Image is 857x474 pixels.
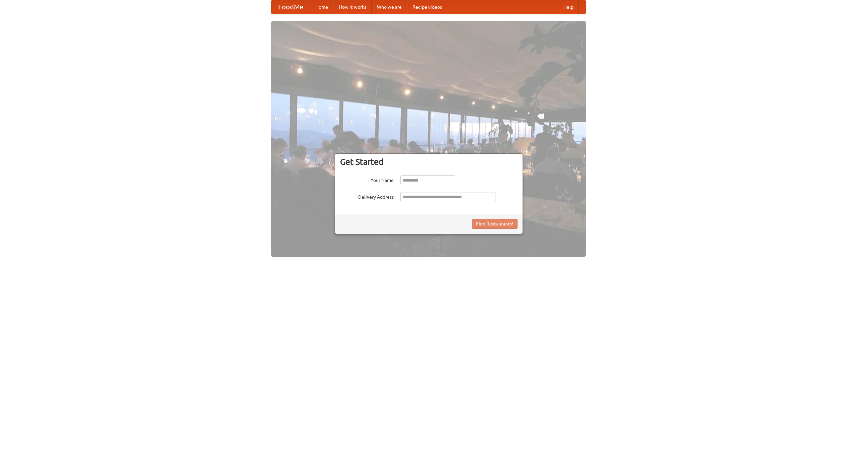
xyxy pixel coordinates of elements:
a: Who we are [372,0,407,14]
button: Find Restaurants! [472,219,518,229]
label: Your Name [340,175,394,184]
a: Help [558,0,579,14]
a: How it works [333,0,372,14]
label: Delivery Address [340,192,394,200]
a: Recipe videos [407,0,447,14]
a: Home [310,0,333,14]
a: FoodMe [271,0,310,14]
h3: Get Started [340,157,518,167]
